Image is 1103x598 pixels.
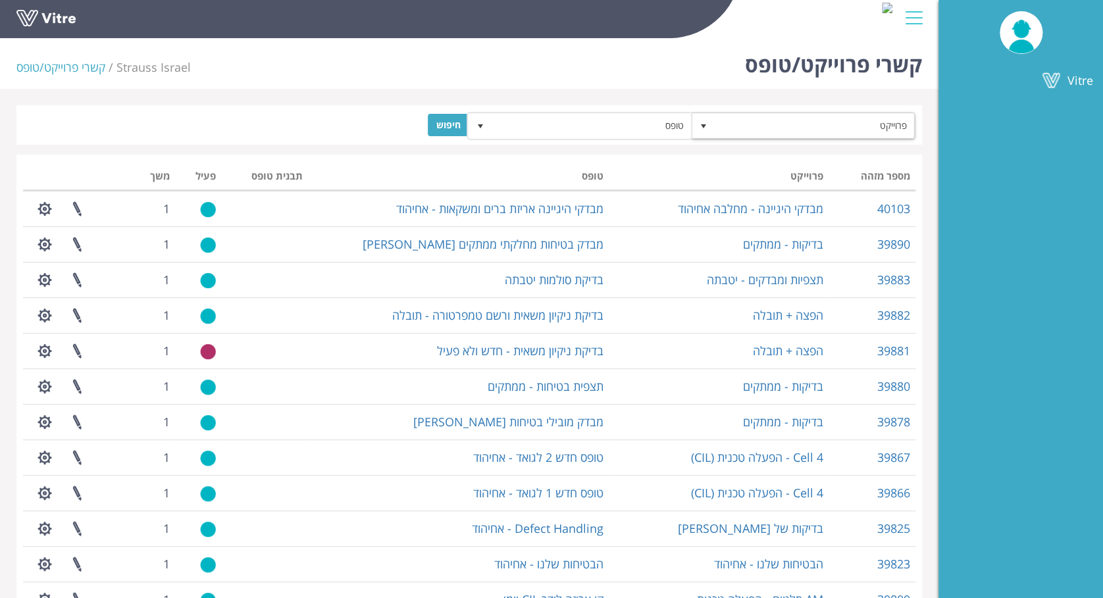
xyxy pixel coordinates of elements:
[609,166,829,191] th: פרוייקט
[877,201,910,216] a: 40103
[877,343,910,359] a: 39881
[130,404,175,439] td: 1
[130,333,175,368] td: 1
[1000,12,1042,53] img: UserPic.png
[877,556,910,572] a: 39823
[308,166,609,191] th: טופס
[130,439,175,475] td: 1
[396,201,603,216] a: מבדקי היגיינה אריזת ברים ומשקאות - אחיהוד
[938,66,1103,96] a: Vitre
[130,368,175,404] td: 1
[492,114,691,137] span: טופס
[200,201,216,218] img: yes
[877,485,910,501] a: 39866
[877,307,910,323] a: 39882
[753,343,823,359] a: הפצה + תובלה
[882,3,892,13] img: af1731f1-fc1c-47dd-8edd-e51c8153d184.png
[200,486,216,502] img: yes
[437,343,603,359] a: בדיקת ניקיון משאית - חדש ולא פעיל
[130,166,175,191] th: משך
[753,307,823,323] a: הפצה + תובלה
[472,520,603,536] a: Defect Handling - אחיהוד
[714,556,823,572] a: הבטיחות שלנו - אחיהוד
[505,272,603,287] a: בדיקת סולמות יטבתה
[877,272,910,287] a: 39883
[363,236,603,252] a: מבדק בטיחות מחלקתי ממתקים [PERSON_NAME]
[469,114,492,137] span: select
[494,556,603,572] a: הבטיחות שלנו - אחיהוד
[715,114,914,137] span: פרוייקט
[691,449,823,465] a: Cell 4 - הפעלה טכנית (CIL)
[473,485,603,501] a: טופס חדש 1 לגואד - אחיהוד
[130,475,175,511] td: 1
[877,414,910,430] a: 39878
[743,414,823,430] a: בדיקות - ממתקים
[200,521,216,537] img: yes
[130,546,175,582] td: 1
[743,236,823,252] a: בדיקות - ממתקים
[707,272,823,287] a: תצפיות ומבדקים - יטבתה
[428,114,469,136] input: חיפוש
[200,414,216,431] img: yes
[691,485,823,501] a: Cell 4 - הפעלה טכנית (CIL)
[221,166,308,191] th: תבנית טופס
[678,520,823,536] a: בדיקות של [PERSON_NAME]
[200,557,216,573] img: yes
[200,450,216,466] img: yes
[877,520,910,536] a: 39825
[130,262,175,297] td: 1
[200,343,216,360] img: no
[745,33,922,89] h1: קשרי פרוייקט/טופס
[473,449,603,465] a: טופס חדש 2 לגואד - אחיהוד
[413,414,603,430] a: מבדק מובילי בטיחות [PERSON_NAME]
[130,511,175,546] td: 1
[130,297,175,333] td: 1
[200,308,216,324] img: yes
[488,378,603,394] a: תצפית בטיחות - ממתקים
[130,226,175,262] td: 1
[877,236,910,252] a: 39890
[678,201,823,216] a: מבדקי היגיינה - מחלבה אחיהוד
[877,449,910,465] a: 39867
[829,166,915,191] th: מספר מזהה
[743,378,823,394] a: בדיקות - ממתקים
[392,307,603,323] a: בדיקת ניקיון משאית ורשם טמפרטורה - תובלה
[200,379,216,395] img: yes
[692,114,715,137] span: select
[116,59,191,75] span: 222
[175,166,221,191] th: פעיל
[1067,72,1093,88] span: Vitre
[200,237,216,253] img: yes
[877,378,910,394] a: 39880
[16,59,116,76] li: קשרי פרוייקט/טופס
[200,272,216,289] img: yes
[130,191,175,226] td: 1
